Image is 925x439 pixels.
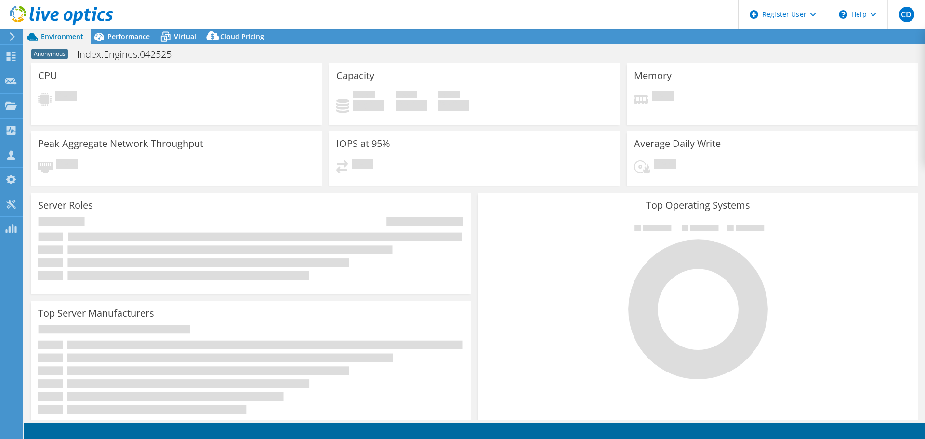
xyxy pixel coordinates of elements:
[220,32,264,41] span: Cloud Pricing
[353,100,384,111] h4: 0 GiB
[31,49,68,59] span: Anonymous
[396,100,427,111] h4: 0 GiB
[634,138,721,149] h3: Average Daily Write
[73,49,186,60] h1: Index.Engines.042525
[336,70,374,81] h3: Capacity
[38,200,93,211] h3: Server Roles
[839,10,847,19] svg: \n
[353,91,375,100] span: Used
[38,70,57,81] h3: CPU
[634,70,672,81] h3: Memory
[336,138,390,149] h3: IOPS at 95%
[174,32,196,41] span: Virtual
[352,159,373,172] span: Pending
[41,32,83,41] span: Environment
[55,91,77,104] span: Pending
[899,7,914,22] span: CD
[485,200,911,211] h3: Top Operating Systems
[438,100,469,111] h4: 0 GiB
[652,91,674,104] span: Pending
[107,32,150,41] span: Performance
[654,159,676,172] span: Pending
[438,91,460,100] span: Total
[396,91,417,100] span: Free
[38,308,154,319] h3: Top Server Manufacturers
[56,159,78,172] span: Pending
[38,138,203,149] h3: Peak Aggregate Network Throughput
